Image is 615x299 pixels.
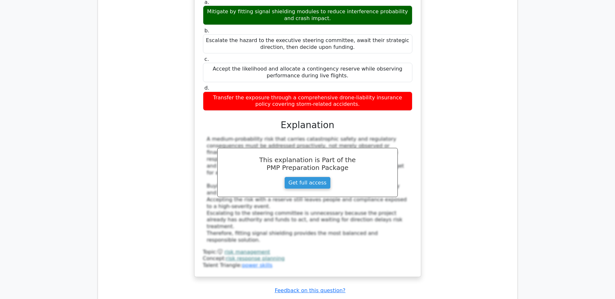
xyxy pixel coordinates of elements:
div: Concept: [203,255,412,262]
div: Escalate the hazard to the executive steering committee, await their strategic direction, then de... [203,34,412,54]
div: Topic: [203,249,412,256]
div: Talent Triangle: [203,249,412,269]
a: power skills [242,262,272,268]
h3: Explanation [207,120,408,131]
span: c. [205,56,209,62]
a: Get full access [284,177,331,189]
div: Accept the likelihood and allocate a contingency reserve while observing performance during live ... [203,63,412,82]
div: Mitigate by fitting signal shielding modules to reduce interference probability and crash impact. [203,6,412,25]
a: Feedback on this question? [275,287,345,293]
a: risk response planning [226,255,285,261]
a: risk management [224,249,270,255]
span: d. [205,85,209,91]
div: A medium-probability risk that carries catastrophic safety and regulatory consequences must be ad... [207,136,408,244]
span: b. [205,28,209,34]
div: Transfer the exposure through a comprehensive drone-liability insurance policy covering storm-rel... [203,92,412,111]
